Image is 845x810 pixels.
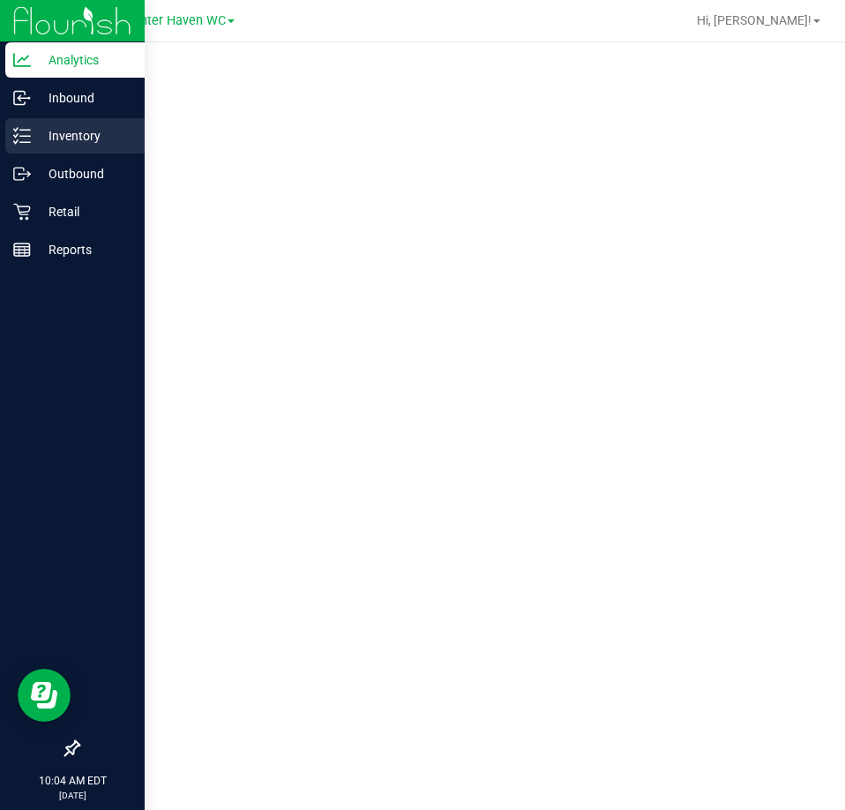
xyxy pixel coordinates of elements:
p: Outbound [31,163,137,184]
inline-svg: Analytics [13,51,31,69]
inline-svg: Reports [13,241,31,259]
p: 10:04 AM EDT [8,773,137,789]
inline-svg: Retail [13,203,31,221]
p: Retail [31,201,137,222]
span: Hi, [PERSON_NAME]! [697,13,811,27]
iframe: Resource center [18,669,71,722]
inline-svg: Outbound [13,165,31,183]
inline-svg: Inbound [13,89,31,107]
p: Inbound [31,87,137,109]
p: [DATE] [8,789,137,802]
p: Reports [31,239,137,260]
inline-svg: Inventory [13,127,31,145]
p: Analytics [31,49,137,71]
span: Winter Haven WC [125,13,226,28]
p: Inventory [31,125,137,146]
